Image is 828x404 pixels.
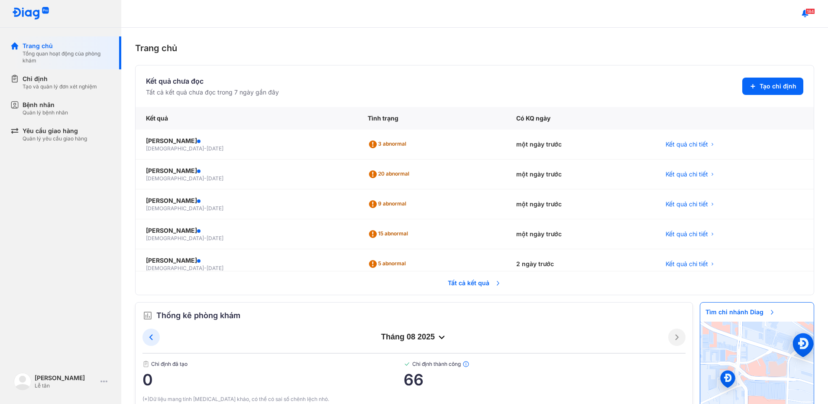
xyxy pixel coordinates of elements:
div: một ngày trước [506,160,655,189]
div: 20 abnormal [368,167,413,181]
span: [DEMOGRAPHIC_DATA] [146,145,204,152]
div: (*)Dữ liệu mang tính [MEDICAL_DATA] khảo, có thể có sai số chênh lệch nhỏ. [142,395,686,403]
span: Chỉ định thành công [404,361,686,368]
div: 9 abnormal [368,197,410,211]
div: tháng 08 2025 [160,332,668,342]
div: Có KQ ngày [506,107,655,130]
div: [PERSON_NAME] [146,137,347,145]
span: [DATE] [207,205,223,212]
div: [PERSON_NAME] [35,374,97,382]
div: Yêu cầu giao hàng [23,127,87,135]
div: 2 ngày trước [506,249,655,279]
div: Trang chủ [135,42,814,55]
span: [DEMOGRAPHIC_DATA] [146,235,204,241]
span: Kết quả chi tiết [666,140,708,149]
span: - [204,235,207,241]
span: [DATE] [207,265,223,271]
div: một ngày trước [506,130,655,160]
span: Kết quả chi tiết [666,170,708,179]
span: Tìm chi nhánh Diag [700,303,781,322]
div: [PERSON_NAME] [146,166,347,175]
span: - [204,145,207,152]
div: Bệnh nhân [23,101,68,109]
img: order.5a6da16c.svg [142,310,153,321]
div: một ngày trước [506,219,655,249]
img: document.50c4cfd0.svg [142,361,149,368]
div: Tổng quan hoạt động của phòng khám [23,50,111,64]
span: Thống kê phòng khám [156,310,240,322]
div: Kết quả [136,107,357,130]
div: một ngày trước [506,189,655,219]
img: logo [12,7,49,20]
span: [DATE] [207,145,223,152]
div: Trang chủ [23,42,111,50]
span: Tất cả kết quả [443,274,507,293]
div: 5 abnormal [368,257,409,271]
span: Chỉ định đã tạo [142,361,404,368]
span: - [204,205,207,212]
img: checked-green.01cc79e0.svg [404,361,411,368]
span: - [204,265,207,271]
span: [DATE] [207,175,223,182]
div: 3 abnormal [368,137,410,151]
div: [PERSON_NAME] [146,226,347,235]
span: - [204,175,207,182]
div: [PERSON_NAME] [146,256,347,265]
span: [DEMOGRAPHIC_DATA] [146,205,204,212]
span: 184 [805,8,815,14]
div: Quản lý bệnh nhân [23,109,68,116]
span: [DEMOGRAPHIC_DATA] [146,265,204,271]
div: Lễ tân [35,382,97,389]
div: [PERSON_NAME] [146,196,347,205]
span: Kết quả chi tiết [666,260,708,268]
div: Kết quả chưa đọc [146,76,279,86]
span: Kết quả chi tiết [666,200,708,209]
span: Tạo chỉ định [760,82,796,91]
img: logo [14,373,31,390]
button: Tạo chỉ định [742,78,803,95]
div: 15 abnormal [368,227,411,241]
span: [DATE] [207,235,223,241]
div: Chỉ định [23,75,97,83]
img: info.7e716105.svg [463,361,469,368]
span: 0 [142,371,404,388]
div: Tạo và quản lý đơn xét nghiệm [23,83,97,90]
div: Tất cả kết quả chưa đọc trong 7 ngày gần đây [146,88,279,97]
div: Quản lý yêu cầu giao hàng [23,135,87,142]
span: [DEMOGRAPHIC_DATA] [146,175,204,182]
div: Tình trạng [357,107,506,130]
span: 66 [404,371,686,388]
span: Kết quả chi tiết [666,230,708,238]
